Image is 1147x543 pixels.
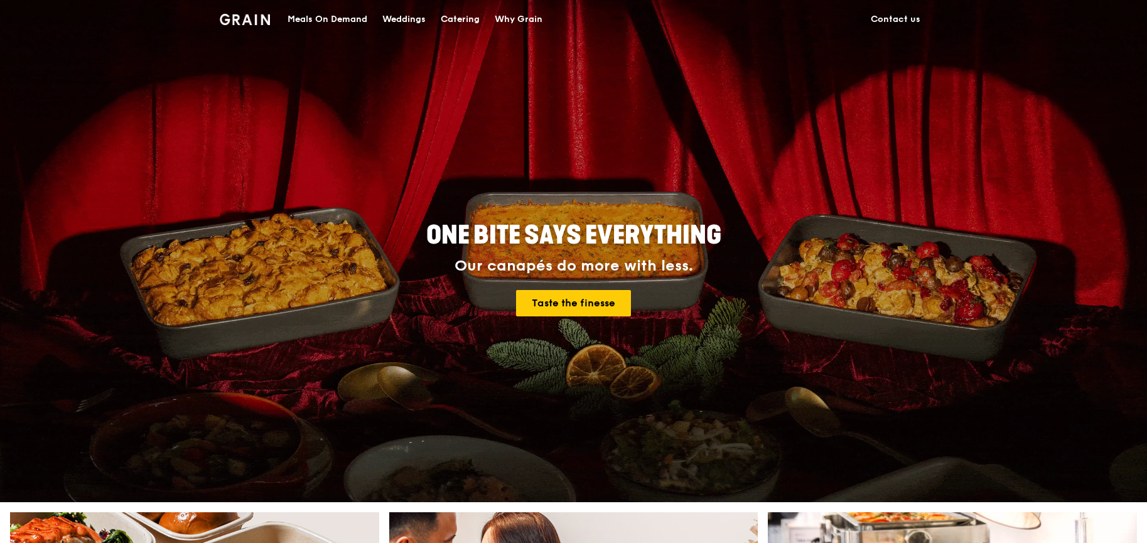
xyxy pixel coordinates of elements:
a: Why Grain [487,1,550,38]
a: Taste the finesse [516,290,631,316]
div: Our canapés do more with less. [348,257,800,275]
div: Meals On Demand [288,1,367,38]
img: Grain [220,14,271,25]
a: Catering [433,1,487,38]
span: ONE BITE SAYS EVERYTHING [426,220,721,250]
div: Why Grain [495,1,542,38]
a: Weddings [375,1,433,38]
div: Catering [441,1,480,38]
div: Weddings [382,1,426,38]
a: Contact us [863,1,928,38]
